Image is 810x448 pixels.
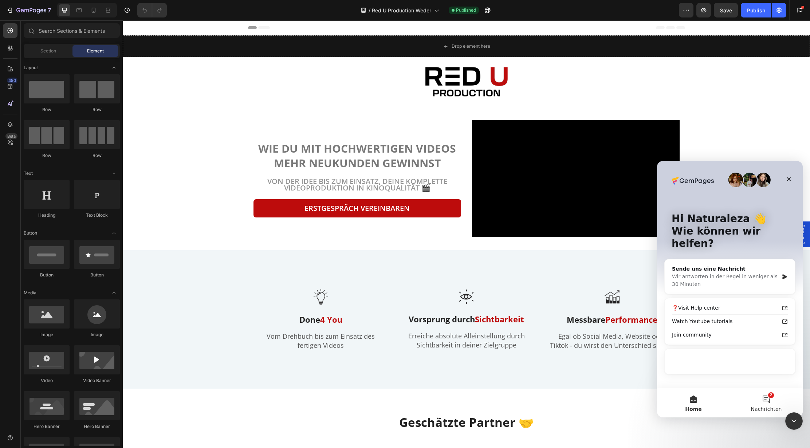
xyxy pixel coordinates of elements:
div: Button [24,272,70,278]
span: Button [24,230,37,236]
span: Layout [24,64,38,71]
span: Messbare [444,294,483,304]
div: Image [74,331,120,338]
span: Vom Drehbuch bis zum Einsatz des fertigen Videos [144,311,252,329]
div: Row [24,152,70,159]
div: Image [24,331,70,338]
span: Toggle open [108,227,120,239]
iframe: Design area [123,20,810,448]
strong: Geschätzte Partner 🤝 [276,394,411,410]
div: Row [74,106,120,113]
span: 4 You [197,294,220,304]
span: Toggle open [108,287,120,299]
span: Egal ob Social Media, Website oder Tiktok - du wirst den Unterschied spüren [427,311,552,329]
span: Toggle open [108,168,120,179]
span: Text [24,170,33,177]
div: 450 [7,78,17,83]
span: Performance [483,294,535,304]
img: Alt Image [481,268,498,285]
span: Toggle open [108,62,120,74]
div: Hero Banner [74,423,120,430]
span: Save [720,7,732,13]
span: Red U Production Weder [372,7,431,14]
div: Beta [5,133,17,139]
div: Publish [747,7,765,14]
iframe: Intercom live chat [785,412,803,430]
span: / [369,7,370,14]
div: Undo/Redo [137,3,167,17]
img: Alt Image [189,268,207,285]
span: Erreiche absolute Alleinstellung durch Sichtbarkeit in deiner Zielgruppe [286,311,402,329]
div: Video Banner [74,377,120,384]
div: Drop element here [329,23,367,29]
img: gempages_480513021156787358-64832e71-4706-4055-835d-88fb523d5114.svg [300,37,388,86]
span: Element [87,48,104,54]
span: Von der Idee bis zum Einsatz, deine komplette Videoproduktion in Kinoqualität 🎬 [145,156,325,172]
div: Hero Banner [24,423,70,430]
p: 7 [48,6,51,15]
div: Row [24,106,70,113]
img: Alt Image [335,268,352,285]
button: 7 [3,3,54,17]
div: Button [74,272,120,278]
div: Text Block [74,212,120,219]
span: Published [456,7,476,13]
span: Popup 2 [676,204,684,224]
div: Row [74,152,120,159]
button: <p><span style="color:#FFFFFF;">Erstgespräch vereinbaren</span></p> [131,179,338,197]
button: Save [714,3,738,17]
span: Section [40,48,56,54]
input: Search Sections & Elements [24,23,120,38]
span: wie du mit hochwertigen Videos mehr Neukunden gewinnst [135,121,333,150]
button: Publish [741,3,771,17]
iframe: Intercom live chat [657,161,803,417]
iframe: Video [349,99,557,216]
div: Video [24,377,70,384]
span: Erstgespräch vereinbaren [182,183,287,193]
span: Vorsprung durch [286,293,352,304]
span: Done [177,294,197,304]
span: Sichtbarkeit [352,293,401,304]
span: Media [24,290,36,296]
div: Heading [24,212,70,219]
